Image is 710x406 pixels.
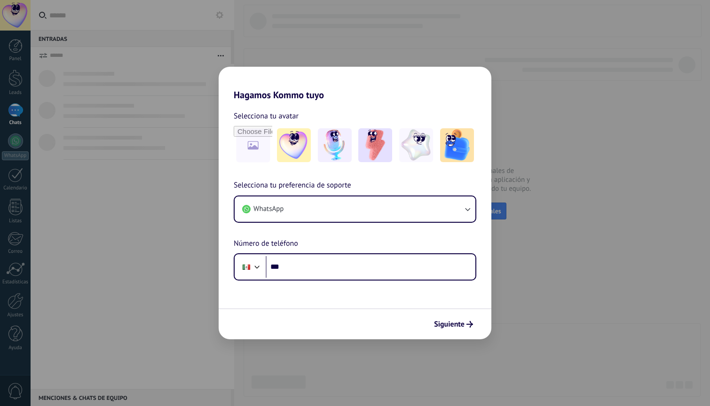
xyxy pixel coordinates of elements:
img: -3.jpeg [358,128,392,162]
button: WhatsApp [235,196,475,222]
img: -5.jpeg [440,128,474,162]
h2: Hagamos Kommo tuyo [219,67,491,101]
span: Siguiente [434,321,465,328]
span: Selecciona tu avatar [234,110,299,122]
div: Mexico: + 52 [237,257,255,277]
button: Siguiente [430,316,477,332]
img: -1.jpeg [277,128,311,162]
span: Número de teléfono [234,238,298,250]
span: Selecciona tu preferencia de soporte [234,180,351,192]
span: WhatsApp [253,204,284,214]
img: -2.jpeg [318,128,352,162]
img: -4.jpeg [399,128,433,162]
